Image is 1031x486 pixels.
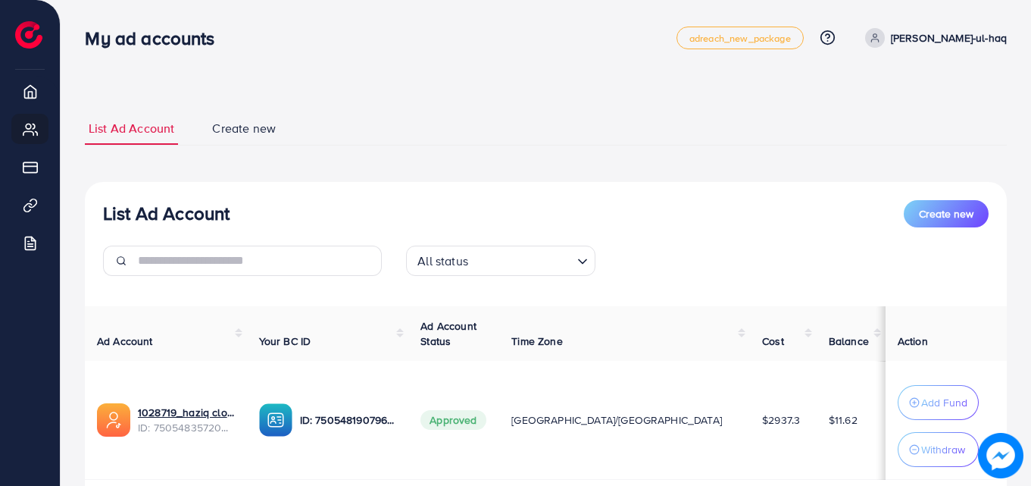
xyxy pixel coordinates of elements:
span: Ad Account Status [420,318,476,349]
button: Create new [904,200,989,227]
img: logo [15,21,42,49]
div: Search for option [406,246,595,276]
button: Withdraw [898,432,979,467]
span: All status [414,250,471,272]
span: List Ad Account [89,120,174,137]
h3: List Ad Account [103,202,230,224]
span: $2937.3 [762,412,800,428]
input: Search for option [473,247,571,272]
span: Create new [919,206,973,221]
a: [PERSON_NAME]-ul-haq [859,28,1007,48]
p: ID: 7505481907963052039 [300,411,397,429]
a: 1028719_haziq clothing_1747506744855 [138,405,235,420]
img: ic-ba-acc.ded83a64.svg [259,403,292,437]
p: Withdraw [921,441,965,459]
span: $11.62 [829,412,858,428]
div: <span class='underline'>1028719_haziq clothing_1747506744855</span></br>7505483572002734087 [138,405,235,436]
span: Ad Account [97,334,153,349]
img: image [978,433,1023,478]
span: ID: 7505483572002734087 [138,420,235,435]
span: Cost [762,334,784,349]
span: Your BC ID [259,334,311,349]
span: [GEOGRAPHIC_DATA]/[GEOGRAPHIC_DATA] [511,412,722,428]
a: adreach_new_package [676,27,804,49]
span: Balance [829,334,869,349]
p: [PERSON_NAME]-ul-haq [891,29,1007,47]
img: ic-ads-acc.e4c84228.svg [97,403,130,437]
p: Add Fund [921,394,967,412]
span: Approved [420,410,486,430]
span: adreach_new_package [689,33,791,43]
h3: My ad accounts [85,27,227,49]
span: Action [898,334,928,349]
button: Add Fund [898,385,979,420]
span: Create new [212,120,276,137]
span: Time Zone [511,334,562,349]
